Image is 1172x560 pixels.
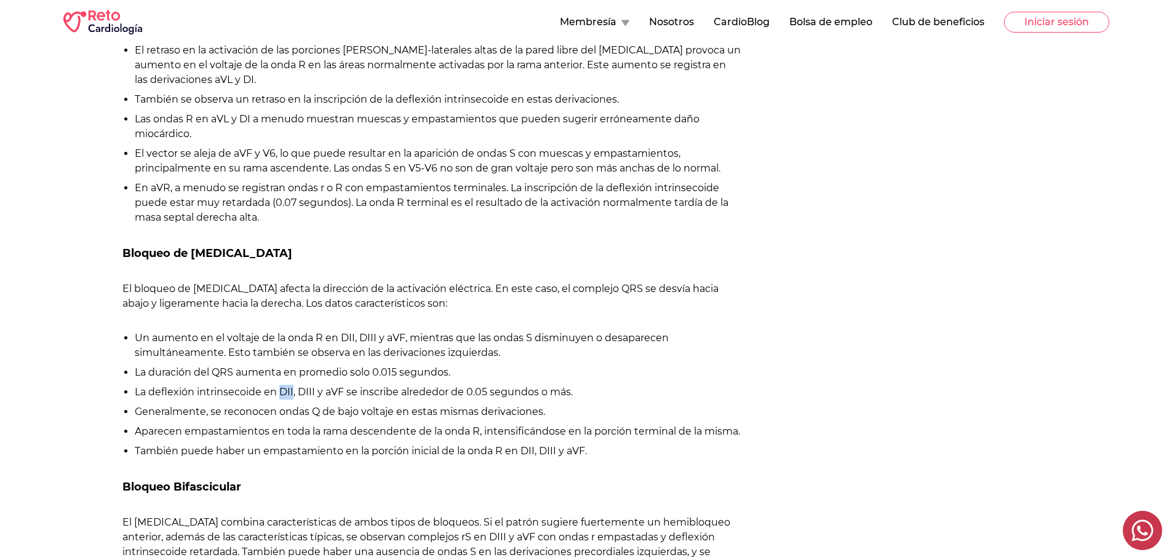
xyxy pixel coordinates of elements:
[135,385,741,400] li: La deflexión intrinsecoide en DII, DIII y aVF se inscribe alrededor de 0.05 segundos o más.
[122,282,741,311] p: El bloqueo de [MEDICAL_DATA] afecta la dirección de la activación eléctrica. En este caso, el com...
[892,15,984,30] button: Club de beneficios
[135,404,741,419] li: Generalmente, se reconocen ondas Q de bajo voltaje en estas mismas derivaciones.
[135,146,741,176] li: El vector se aleja de aVF y V6, lo que puede resultar en la aparición de ondas S con muescas y em...
[649,15,694,30] button: Nosotros
[714,15,770,30] button: CardioBlog
[122,478,741,495] h2: Bloqueo Bifascicular
[789,15,872,30] button: Bolsa de empleo
[135,444,741,459] li: También puede haber un empastamiento en la porción inicial de la onda R en DII, DIII y aVF.
[135,112,741,141] li: Las ondas R en aVL y DI a menudo muestran muescas y empastamientos que pueden sugerir erróneament...
[1004,12,1109,33] button: Iniciar sesión
[135,181,741,225] li: En aVR, a menudo se registran ondas r o R con empastamientos terminales. La inscripción de la def...
[135,365,741,380] li: La duración del QRS aumenta en promedio solo 0.015 segundos.
[63,10,142,34] img: RETO Cardio Logo
[560,15,629,30] button: Membresía
[135,424,741,439] li: Aparecen empastamientos en toda la rama descendente de la onda R, intensificándose en la porción ...
[135,43,741,87] li: El retraso en la activación de las porciones [PERSON_NAME]-laterales altas de la pared libre del ...
[135,331,741,360] li: Un aumento en el voltaje de la onda R en DII, DIII y aVF, mientras que las ondas S disminuyen o d...
[135,92,741,107] li: También se observa un retraso en la inscripción de la deflexión intrinsecoide en estas derivaciones.
[122,245,741,262] h2: Bloqueo de [MEDICAL_DATA]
